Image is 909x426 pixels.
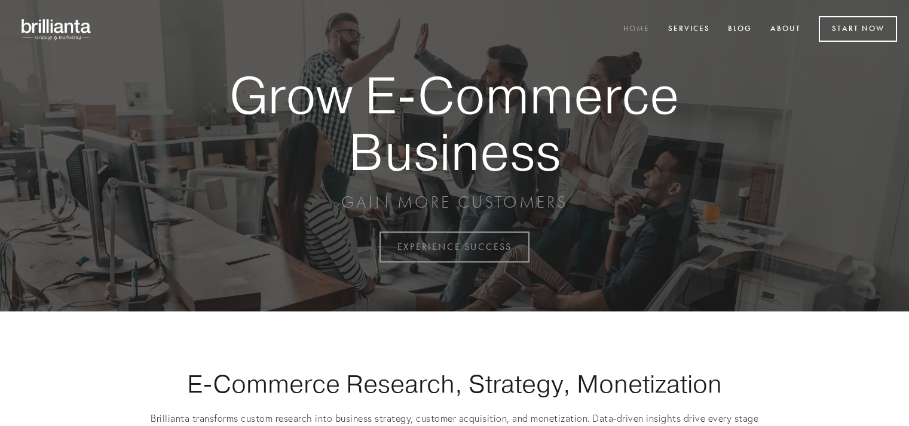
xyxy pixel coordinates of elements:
a: Blog [720,20,760,39]
a: Home [616,20,657,39]
img: brillianta - research, strategy, marketing [12,12,102,47]
a: EXPERIENCE SUCCESS [379,231,530,263]
a: Start Now [819,16,897,42]
h1: E-Commerce Research, Strategy, Monetization [150,369,760,399]
strong: Grow E-Commerce Business [188,67,721,180]
p: GAIN MORE CUSTOMERS [188,192,721,213]
a: Services [660,20,718,39]
a: About [763,20,809,39]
